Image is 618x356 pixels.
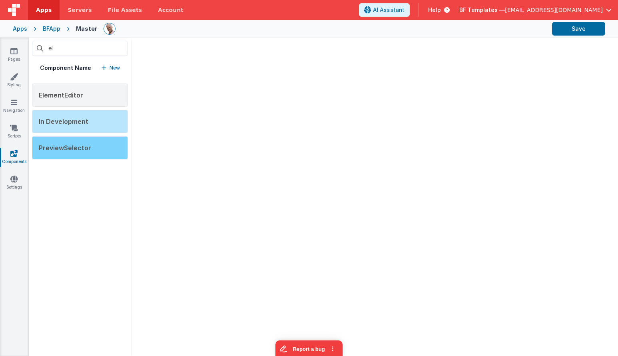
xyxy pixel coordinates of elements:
input: Search components [32,41,128,56]
span: PreviewSelector [39,144,91,152]
p: New [110,64,120,72]
div: Apps [13,25,27,33]
span: Help [428,6,441,14]
div: BFApp [43,25,60,33]
div: Master [76,25,97,33]
button: New [102,64,120,72]
h5: Component Name [40,64,91,72]
span: File Assets [108,6,142,14]
span: ElementEditor [39,91,83,99]
span: Apps [36,6,52,14]
button: BF Templates — [EMAIL_ADDRESS][DOMAIN_NAME] [459,6,612,14]
button: AI Assistant [359,3,410,17]
img: 11ac31fe5dc3d0eff3fbbbf7b26fa6e1 [104,23,115,34]
span: BF Templates — [459,6,505,14]
span: AI Assistant [373,6,405,14]
span: In Development [39,117,88,125]
button: Save [552,22,605,36]
span: [EMAIL_ADDRESS][DOMAIN_NAME] [505,6,603,14]
span: Servers [68,6,92,14]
